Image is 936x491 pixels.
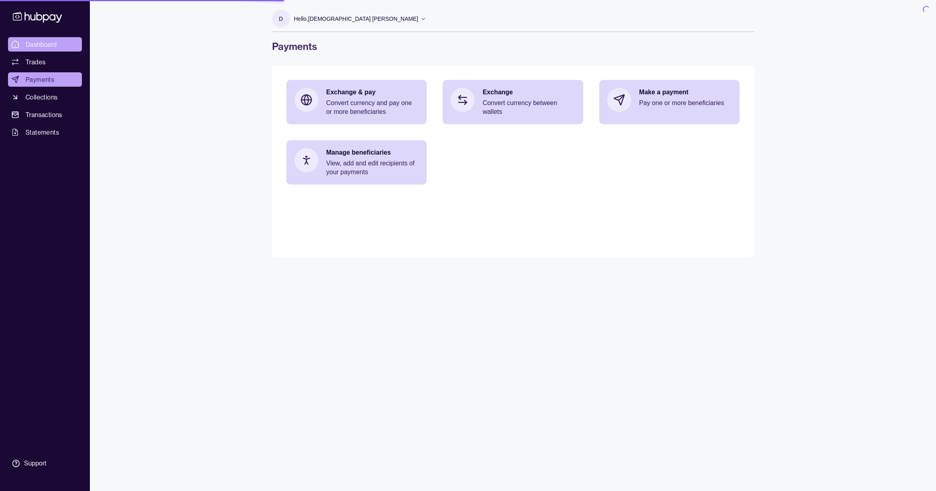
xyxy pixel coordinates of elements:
[26,40,57,49] span: Dashboard
[26,92,58,102] span: Collections
[8,55,82,69] a: Trades
[8,125,82,139] a: Statements
[8,37,82,52] a: Dashboard
[8,72,82,87] a: Payments
[8,107,82,122] a: Transactions
[483,88,575,97] p: Exchange
[8,90,82,104] a: Collections
[286,140,427,185] a: Manage beneficiariesView, add and edit recipients of your payments
[26,57,46,67] span: Trades
[599,80,740,120] a: Make a paymentPay one or more beneficiaries
[326,159,419,177] p: View, add and edit recipients of your payments
[326,99,419,116] p: Convert currency and pay one or more beneficiaries
[26,110,62,119] span: Transactions
[279,14,283,23] p: D
[326,88,419,97] p: Exchange & pay
[294,14,418,23] p: Hello, [DEMOGRAPHIC_DATA] [PERSON_NAME]
[26,127,59,137] span: Statements
[24,459,46,468] div: Support
[639,99,732,107] p: Pay one or more beneficiaries
[326,148,419,157] p: Manage beneficiaries
[8,455,82,472] a: Support
[443,80,583,124] a: ExchangeConvert currency between wallets
[286,80,427,124] a: Exchange & payConvert currency and pay one or more beneficiaries
[26,75,54,84] span: Payments
[639,88,732,97] p: Make a payment
[272,40,754,53] h1: Payments
[483,99,575,116] p: Convert currency between wallets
